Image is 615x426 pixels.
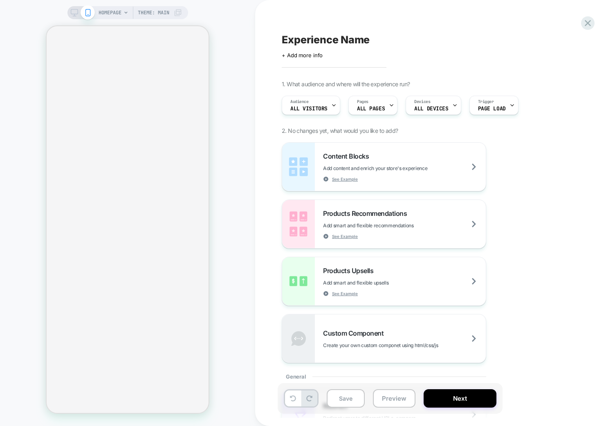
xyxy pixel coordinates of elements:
span: Custom Component [323,329,388,337]
span: Audience [290,99,309,105]
span: Page Load [478,106,506,112]
span: Pages [357,99,368,105]
span: Products Recommendations [323,209,411,217]
span: Content Blocks [323,152,373,160]
button: Preview [373,389,415,408]
span: Devices [414,99,430,105]
span: See Example [332,233,358,239]
span: All Visitors [290,106,328,112]
span: See Example [332,176,358,182]
span: ALL DEVICES [414,106,448,112]
span: Theme: MAIN [138,6,169,19]
span: Add smart and flexible upsells [323,280,429,286]
span: + Add more info [282,52,323,58]
span: 2. No changes yet, what would you like to add? [282,127,398,134]
span: Add content and enrich your store's experience [323,165,468,171]
span: See Example [332,291,358,296]
span: Products Upsells [323,267,377,275]
span: 1. What audience and where will the experience run? [282,81,410,87]
span: ALL PAGES [357,106,385,112]
button: Save [327,389,365,408]
div: General [282,363,486,390]
span: Add smart and flexible recommendations [323,222,455,229]
span: HOMEPAGE [99,6,121,19]
button: Next [424,389,496,408]
span: Trigger [478,99,494,105]
span: Experience Name [282,34,370,46]
span: Create your own custom componet using html/css/js [323,342,479,348]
